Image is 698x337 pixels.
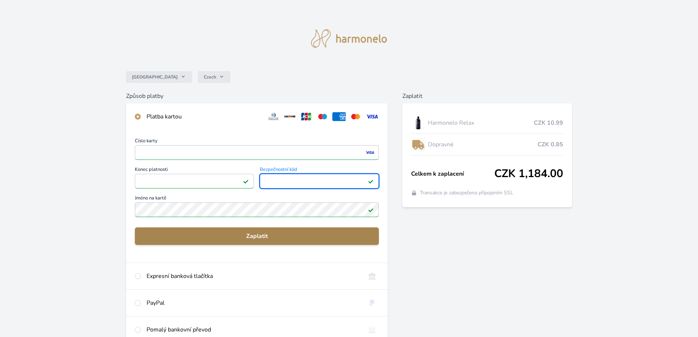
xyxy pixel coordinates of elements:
span: Celkem k zaplacení [411,169,494,178]
img: maestro.svg [316,112,329,121]
div: Expresní banková tlačítka [147,272,359,281]
iframe: Iframe pro datum vypršení platnosti [138,176,251,186]
h6: Způsob platby [126,92,388,100]
span: Číslo karty [135,139,379,145]
iframe: Iframe pro bezpečnostní kód [263,176,376,186]
img: delivery-lo.png [411,135,425,154]
img: paypal.svg [365,298,379,307]
span: Harmonelo Relax [428,118,534,127]
span: Zaplatit [141,232,373,241]
img: discover.svg [283,112,297,121]
input: Jméno na kartěPlatné pole [135,202,379,217]
img: diners.svg [267,112,280,121]
img: visa.svg [365,112,379,121]
img: Platné pole [243,178,249,184]
span: Transakce je zabezpečena připojením SSL [420,189,513,197]
span: Konec platnosti [135,167,254,174]
span: Bezpečnostní kód [260,167,379,174]
img: onlineBanking_CZ.svg [365,272,379,281]
button: [GEOGRAPHIC_DATA] [126,71,192,83]
div: Pomalý bankovní převod [147,325,359,334]
iframe: Iframe pro číslo karty [138,147,376,158]
img: visa [365,149,375,156]
img: amex.svg [332,112,346,121]
img: Platné pole [368,178,374,184]
span: [GEOGRAPHIC_DATA] [132,74,178,80]
span: CZK 1,184.00 [494,167,563,180]
img: mc.svg [349,112,362,121]
img: CLEAN_RELAX_se_stinem_x-lo.jpg [411,114,425,132]
button: Zaplatit [135,227,379,245]
span: Czech [204,74,216,80]
img: bankTransfer_IBAN.svg [365,325,379,334]
img: logo.svg [311,29,387,48]
h6: Zaplatit [402,92,572,100]
button: Czech [198,71,230,83]
span: CZK 10.99 [534,118,563,127]
img: Platné pole [368,207,374,213]
span: Jméno na kartě [135,196,379,202]
img: jcb.svg [300,112,313,121]
div: Platba kartou [147,112,261,121]
span: Dopravné [428,140,538,149]
span: CZK 0.85 [538,140,563,149]
div: PayPal [147,298,359,307]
